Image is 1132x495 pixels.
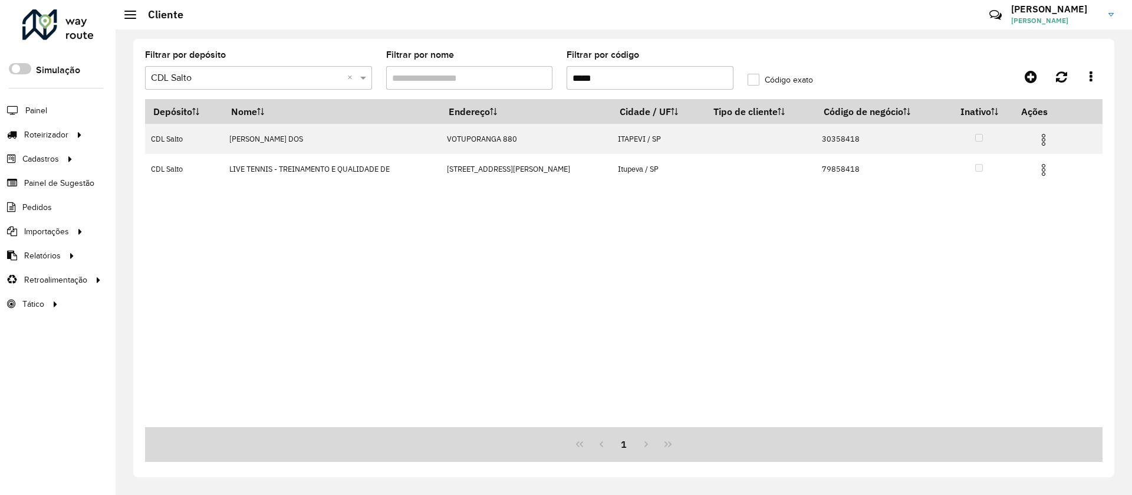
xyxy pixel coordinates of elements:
span: Painel [25,104,47,117]
td: 30358418 [815,124,945,154]
h2: Cliente [136,8,183,21]
th: Tipo de cliente [706,99,816,124]
th: Nome [223,99,441,124]
td: LIVE TENNIS - TREINAMENTO E QUALIDADE DE [223,154,441,184]
label: Filtrar por nome [386,48,454,62]
span: Relatórios [24,250,61,262]
label: Filtrar por depósito [145,48,226,62]
th: Endereço [441,99,612,124]
td: [STREET_ADDRESS][PERSON_NAME] [441,154,612,184]
td: ITAPEVI / SP [611,124,705,154]
td: CDL Salto [145,124,223,154]
th: Inativo [945,99,1013,124]
td: Itupeva / SP [611,154,705,184]
span: Pedidos [22,201,52,214]
span: [PERSON_NAME] [1011,15,1100,26]
td: CDL Salto [145,154,223,184]
span: Retroalimentação [24,274,87,286]
span: Clear all [347,71,357,85]
button: 1 [613,433,635,455]
th: Cidade / UF [611,99,705,124]
td: [PERSON_NAME] DOS [223,124,441,154]
td: VOTUPORANGA 880 [441,124,612,154]
label: Filtrar por código [567,48,639,62]
h3: [PERSON_NAME] [1011,4,1100,15]
span: Painel de Sugestão [24,177,94,189]
label: Simulação [36,63,80,77]
a: Contato Rápido [983,2,1008,28]
th: Código de negócio [815,99,945,124]
label: Código exato [748,74,813,86]
span: Roteirizador [24,129,68,141]
th: Ações [1013,99,1084,124]
span: Tático [22,298,44,310]
td: 79858418 [815,154,945,184]
span: Importações [24,225,69,238]
th: Depósito [145,99,223,124]
span: Cadastros [22,153,59,165]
